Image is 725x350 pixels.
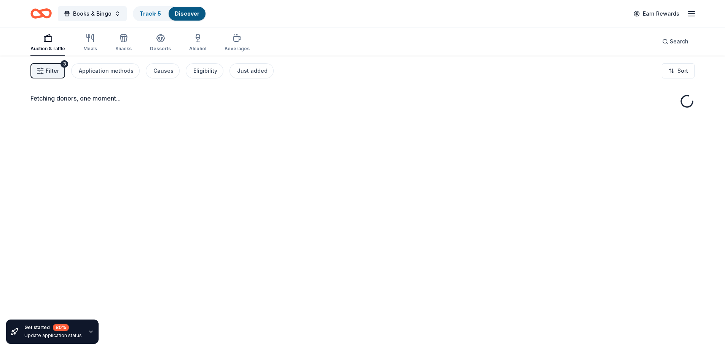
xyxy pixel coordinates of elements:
button: Search [656,34,695,49]
button: Track· 5Discover [133,6,206,21]
div: Meals [83,46,97,52]
div: 3 [61,60,68,68]
div: Just added [237,66,268,75]
button: Filter3 [30,63,65,78]
button: Sort [662,63,695,78]
a: Home [30,5,52,22]
button: Eligibility [186,63,223,78]
div: 80 % [53,324,69,331]
div: Causes [153,66,174,75]
span: Filter [46,66,59,75]
button: Meals [83,30,97,56]
div: Update application status [24,332,82,339]
div: Eligibility [193,66,217,75]
button: Desserts [150,30,171,56]
a: Track· 5 [140,10,161,17]
button: Application methods [71,63,140,78]
a: Earn Rewards [629,7,684,21]
span: Search [670,37,688,46]
div: Snacks [115,46,132,52]
div: Fetching donors, one moment... [30,94,695,103]
div: Desserts [150,46,171,52]
button: Alcohol [189,30,206,56]
button: Just added [229,63,274,78]
div: Auction & raffle [30,46,65,52]
button: Books & Bingo [58,6,127,21]
button: Causes [146,63,180,78]
span: Books & Bingo [73,9,112,18]
button: Beverages [225,30,250,56]
button: Snacks [115,30,132,56]
div: Alcohol [189,46,206,52]
button: Auction & raffle [30,30,65,56]
span: Sort [677,66,688,75]
a: Discover [175,10,199,17]
div: Application methods [79,66,134,75]
div: Get started [24,324,82,331]
div: Beverages [225,46,250,52]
